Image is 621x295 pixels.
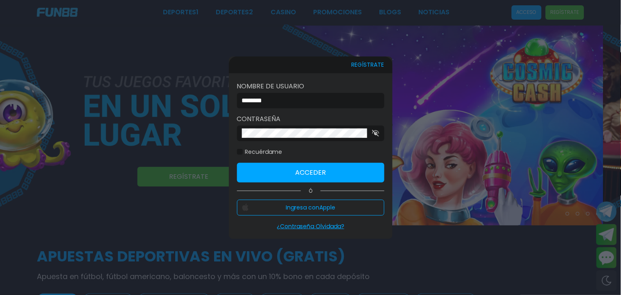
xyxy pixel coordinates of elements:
[237,187,384,195] p: Ó
[237,148,282,156] label: Recuérdame
[352,56,384,73] button: REGÍSTRATE
[237,200,384,216] button: Ingresa conApple
[237,163,384,182] button: Acceder
[237,81,384,91] label: Nombre de usuario
[237,222,384,231] p: ¿Contraseña Olvidada?
[237,114,384,124] label: Contraseña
